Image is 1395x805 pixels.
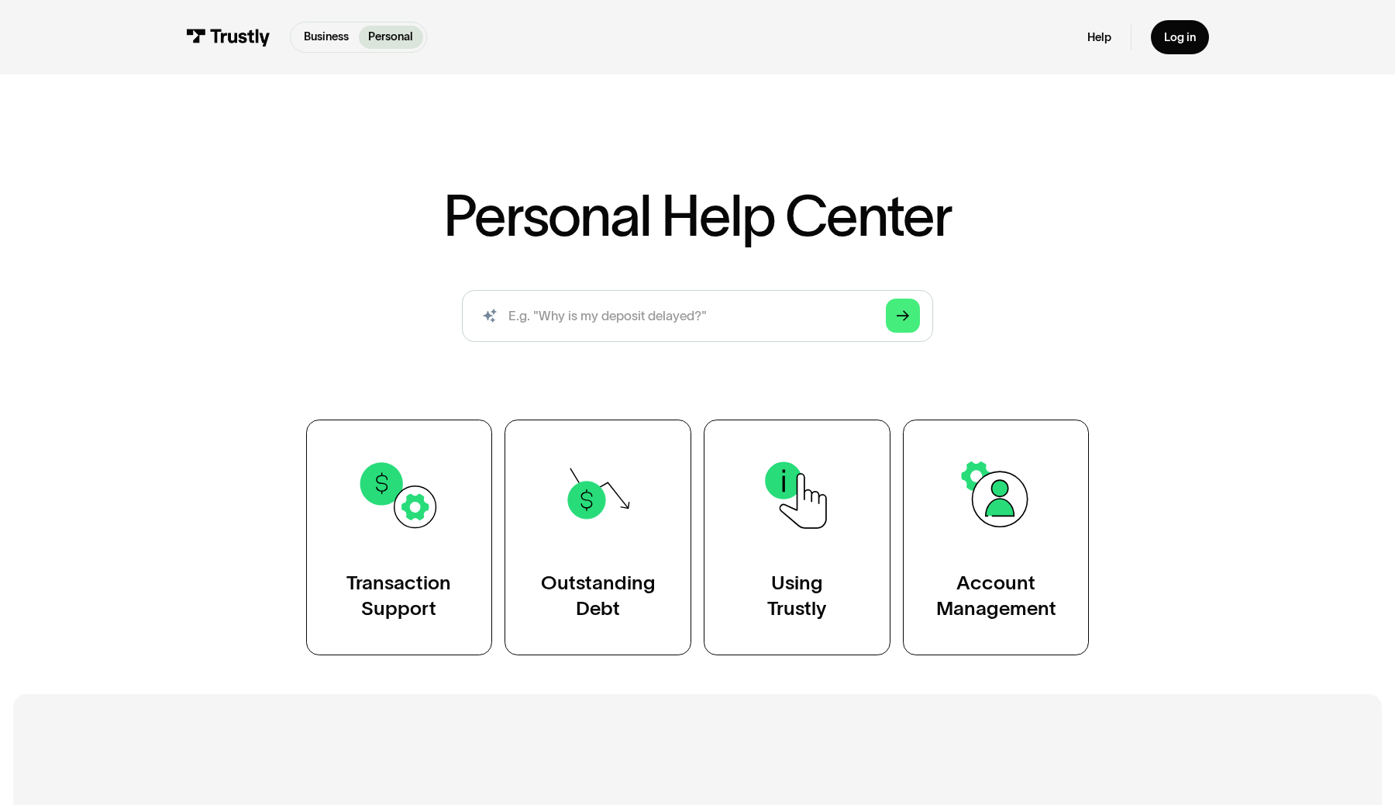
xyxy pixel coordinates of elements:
p: Business [304,29,349,46]
div: Transaction Support [346,570,451,622]
div: Log in [1164,30,1196,45]
a: OutstandingDebt [505,420,691,655]
a: AccountManagement [903,420,1090,655]
div: Account Management [936,570,1056,622]
div: Outstanding Debt [541,570,656,622]
div: Using Trustly [767,570,826,622]
a: Personal [359,26,423,49]
form: Search [462,290,932,342]
a: UsingTrustly [704,420,890,655]
h1: Personal Help Center [443,188,952,244]
input: search [462,290,932,342]
img: Trustly Logo [187,29,271,47]
a: Log in [1151,20,1208,54]
a: Business [294,26,359,49]
a: TransactionSupport [306,420,493,655]
a: Help [1087,30,1111,45]
p: Personal [368,29,413,46]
